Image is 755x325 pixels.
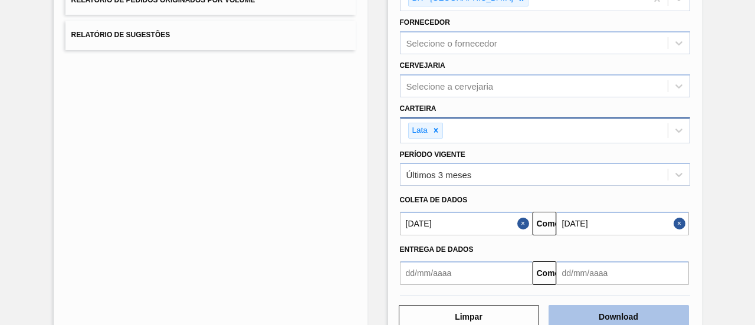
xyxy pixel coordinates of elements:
[406,170,472,180] font: Últimos 3 meses
[533,212,556,235] button: Comeu
[400,61,445,70] font: Cervejaria
[65,21,356,50] button: Relatório de Sugestões
[556,212,689,235] input: dd/mm/aaaa
[400,245,474,254] font: Entrega de dados
[533,261,556,285] button: Comeu
[517,212,533,235] button: Fechar
[400,261,533,285] input: dd/mm/aaaa
[400,150,465,159] font: Período Vigente
[406,81,494,91] font: Selecione a cervejaria
[400,18,450,27] font: Fornecedor
[537,268,564,278] font: Comeu
[71,31,170,40] font: Relatório de Sugestões
[406,38,497,48] font: Selecione o fornecedor
[674,212,689,235] button: Close
[400,104,436,113] font: Carteira
[537,219,564,228] font: Comeu
[599,312,638,321] font: Download
[412,126,428,134] font: Lata
[556,261,689,285] input: dd/mm/aaaa
[455,312,482,321] font: Limpar
[400,196,468,204] font: Coleta de dados
[400,212,533,235] input: dd/mm/aaaa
